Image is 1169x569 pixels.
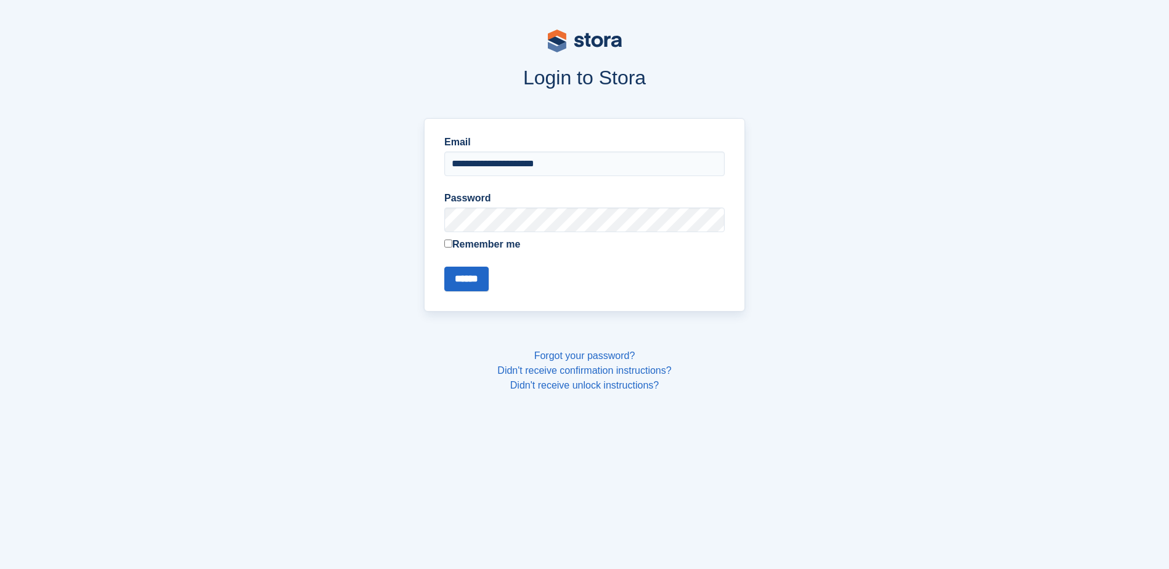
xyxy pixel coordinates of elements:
[510,380,659,390] a: Didn't receive unlock instructions?
[444,191,725,206] label: Password
[534,350,635,361] a: Forgot your password?
[444,240,452,248] input: Remember me
[548,30,622,52] img: stora-logo-53a41332b3708ae10de48c4981b4e9114cc0af31d8433b30ea865607fb682f29.svg
[497,365,671,376] a: Didn't receive confirmation instructions?
[444,237,725,252] label: Remember me
[444,135,725,150] label: Email
[189,67,980,89] h1: Login to Stora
